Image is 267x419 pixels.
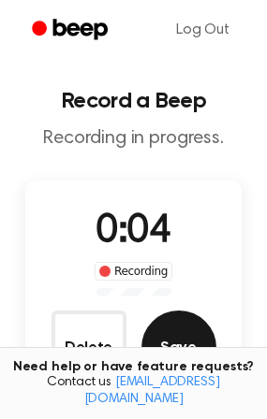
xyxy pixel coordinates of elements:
h1: Record a Beep [15,90,252,112]
a: Beep [19,12,125,49]
button: Delete Audio Record [52,311,126,385]
p: Recording in progress. [15,127,252,151]
span: 0:04 [96,212,171,252]
a: Log Out [157,7,248,52]
span: Contact us [11,375,256,408]
div: Recording [95,262,172,281]
button: Save Audio Record [141,311,216,385]
a: [EMAIL_ADDRESS][DOMAIN_NAME] [84,376,220,406]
